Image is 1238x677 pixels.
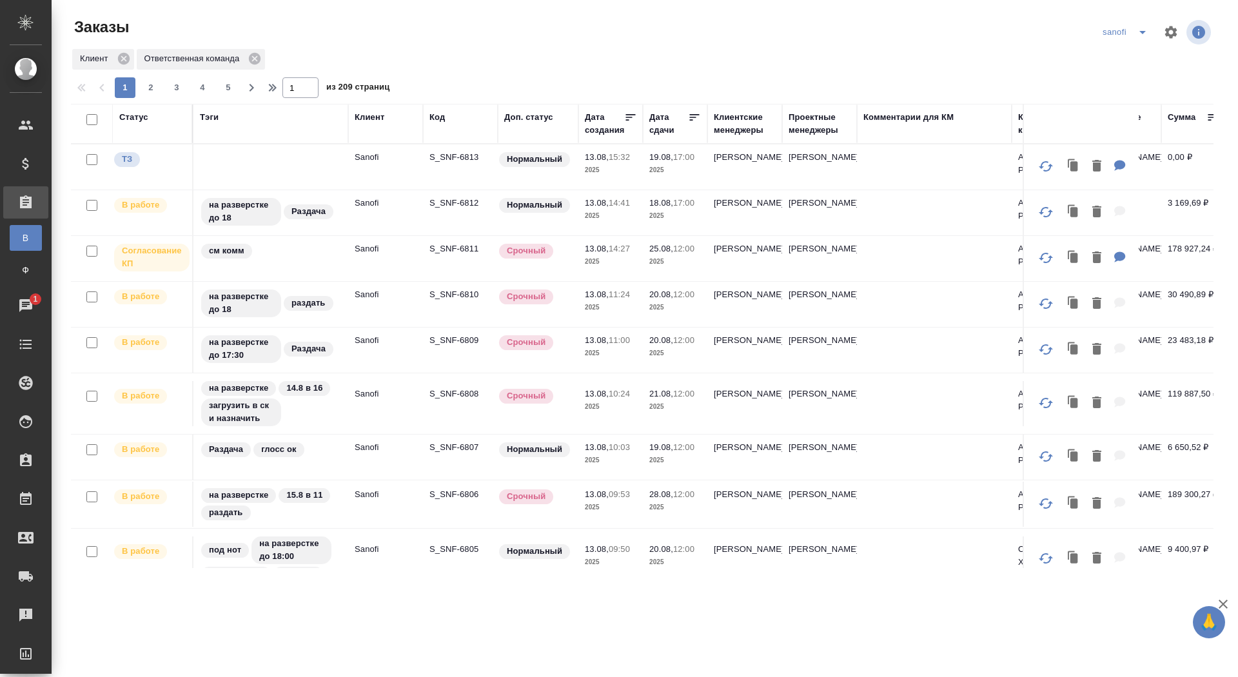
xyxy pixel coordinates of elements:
span: Посмотреть информацию [1186,20,1213,44]
p: S_SNF-6813 [429,151,491,164]
td: [PERSON_NAME] [707,435,782,480]
td: [PERSON_NAME] [782,536,857,582]
div: Выставляет ПМ после принятия заказа от КМа [113,288,186,306]
span: Ф [16,264,35,277]
p: 11:24 [609,289,630,299]
p: Sanofi [355,543,417,556]
p: на разверстке до 17:30 [209,336,273,362]
button: Удалить [1086,491,1108,517]
button: Обновить [1030,334,1061,365]
p: 2025 [649,556,701,569]
p: 2025 [585,301,636,314]
p: 12:00 [673,442,694,452]
p: 12:00 [673,489,694,499]
p: 13.08, [585,544,609,554]
div: Выставляет ПМ после принятия заказа от КМа [113,197,186,214]
p: Клиент [80,52,113,65]
span: 2 [141,81,161,94]
td: [PERSON_NAME] [707,236,782,281]
div: Статус [119,111,148,124]
td: 9 400,97 ₽ [1161,536,1226,582]
span: 🙏 [1198,609,1220,636]
td: 178 927,24 ₽ [1161,236,1226,281]
td: [PERSON_NAME] [707,328,782,373]
div: Дата сдачи [649,111,688,137]
p: глосс ок [261,443,296,456]
td: 6 650,52 ₽ [1161,435,1226,480]
p: Sanofi [355,388,417,400]
p: Нормальный [507,545,562,558]
p: Sanofi [355,488,417,501]
p: на разверстке до 18:00 [259,537,324,563]
button: Клонировать [1061,245,1086,271]
div: Выставляется автоматически, если на указанный объем услуг необходимо больше времени в стандартном... [498,288,572,306]
p: 13.08, [585,198,609,208]
div: Ответственная команда [137,49,266,70]
p: 15.8 в 11 [286,489,322,502]
p: ТЗ [122,153,132,166]
p: 20.08, [649,335,673,345]
button: Обновить [1030,242,1061,273]
div: Выставляет ПМ после принятия заказа от КМа [113,388,186,405]
p: 17:00 [673,152,694,162]
p: Раздача [291,205,326,218]
p: 13.08, [585,289,609,299]
p: Раздача [209,443,243,456]
div: см комм [200,242,342,260]
p: 2025 [649,501,701,514]
div: Статус по умолчанию для стандартных заказов [498,197,572,214]
button: Обновить [1030,197,1061,228]
p: АО "Санофи Россия" [1018,151,1080,177]
div: Выставляется автоматически, если на указанный объем услуг необходимо больше времени в стандартном... [498,488,572,505]
a: Ф [10,257,42,283]
p: на разверстке до 18 [209,199,273,224]
p: АО "Санофи Россия" [1018,334,1080,360]
p: Срочный [507,290,545,303]
p: 2025 [649,164,701,177]
p: 14.8 в 16 [286,382,322,395]
p: 2025 [585,501,636,514]
p: 2025 [649,400,701,413]
button: Удалить [1086,545,1108,572]
a: 1 [3,289,48,322]
span: Заказы [71,17,129,37]
p: под нот [209,544,241,556]
div: Выставляет ПМ после принятия заказа от КМа [113,488,186,505]
p: В работе [122,545,159,558]
div: Дата создания [585,111,624,137]
p: S_SNF-6807 [429,441,491,454]
button: Клонировать [1061,337,1086,363]
div: на разверстке, 14.8 в 16, загрузить в ск и назначить [200,380,342,427]
p: 09:53 [609,489,630,499]
button: 2 [141,77,161,98]
p: В работе [122,336,159,349]
p: 2025 [649,347,701,360]
p: 28.08, [649,489,673,499]
p: Sanofi [355,441,417,454]
td: [PERSON_NAME] [782,144,857,190]
button: Обновить [1030,488,1061,519]
p: 13.08, [585,442,609,452]
p: 10:03 [609,442,630,452]
p: S_SNF-6810 [429,288,491,301]
p: Срочный [507,244,545,257]
p: АО "Санофи Россия" [1018,488,1080,514]
p: 2025 [649,210,701,222]
span: В [16,231,35,244]
p: 2025 [585,454,636,467]
p: 2025 [585,347,636,360]
p: Раздача [291,342,326,355]
p: загрузить в ск и назначить [209,399,273,425]
button: Обновить [1030,543,1061,574]
td: [PERSON_NAME] [707,536,782,582]
button: Удалить [1086,199,1108,226]
button: Удалить [1086,291,1108,317]
p: 2025 [649,255,701,268]
p: 10:24 [609,389,630,398]
p: 17:00 [673,198,694,208]
p: 09:50 [609,544,630,554]
p: Sanofi [355,197,417,210]
p: 11:00 [609,335,630,345]
p: S_SNF-6808 [429,388,491,400]
p: В работе [122,199,159,211]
